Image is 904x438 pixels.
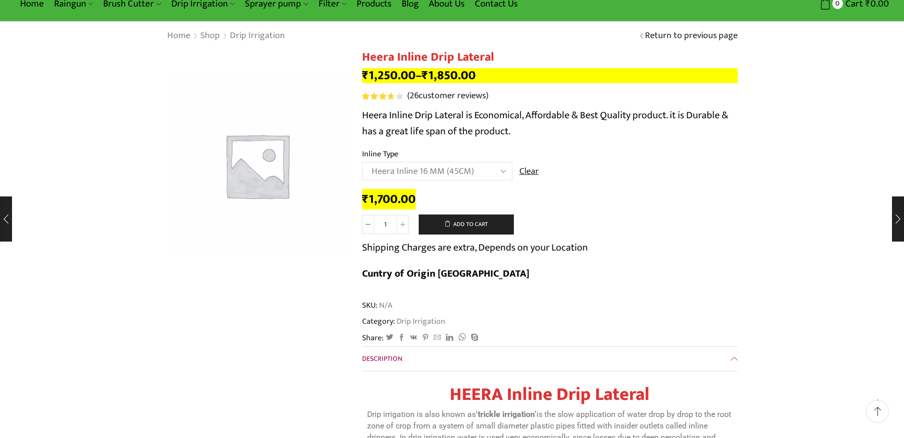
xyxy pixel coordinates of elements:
[362,65,369,86] span: ₹
[362,93,405,100] span: 26
[407,90,488,103] a: (26customer reviews)
[362,240,588,256] p: Shipping Charges are extra, Depends on your Location
[362,189,416,209] bdi: 1,700.00
[645,30,738,43] a: Return to previous page
[362,300,738,311] span: SKU:
[450,379,650,409] strong: HEERA Inline Drip Lateral
[229,30,285,43] a: Drip Irrigation
[167,30,191,43] a: Home
[476,409,536,419] strong: ‘trickle irrigation’
[200,30,220,43] a: Shop
[410,88,419,103] span: 26
[422,65,428,86] span: ₹
[362,347,738,371] a: Description
[422,65,476,86] bdi: 1,850.00
[519,165,539,178] a: Clear options
[378,300,392,311] span: N/A
[362,65,416,86] bdi: 1,250.00
[362,353,402,364] span: Description
[362,148,398,160] label: Inline Type
[362,316,445,327] span: Category:
[362,332,384,344] span: Share:
[362,93,393,100] span: Rated out of 5 based on customer ratings
[362,93,403,100] div: Rated 3.81 out of 5
[362,107,738,139] p: Heera Inline Drip Lateral is Economical, Affordable & Best Quality product. it is Durable & has a...
[395,315,445,328] a: Drip Irrigation
[362,68,738,83] p: –
[419,214,514,235] button: Add to cart
[374,215,397,234] input: Product quantity
[362,265,529,282] b: Cuntry of Origin [GEOGRAPHIC_DATA]
[167,75,347,256] img: Placeholder
[362,50,738,65] h1: Heera Inline Drip Lateral
[362,189,369,209] span: ₹
[167,30,285,43] nav: Breadcrumb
